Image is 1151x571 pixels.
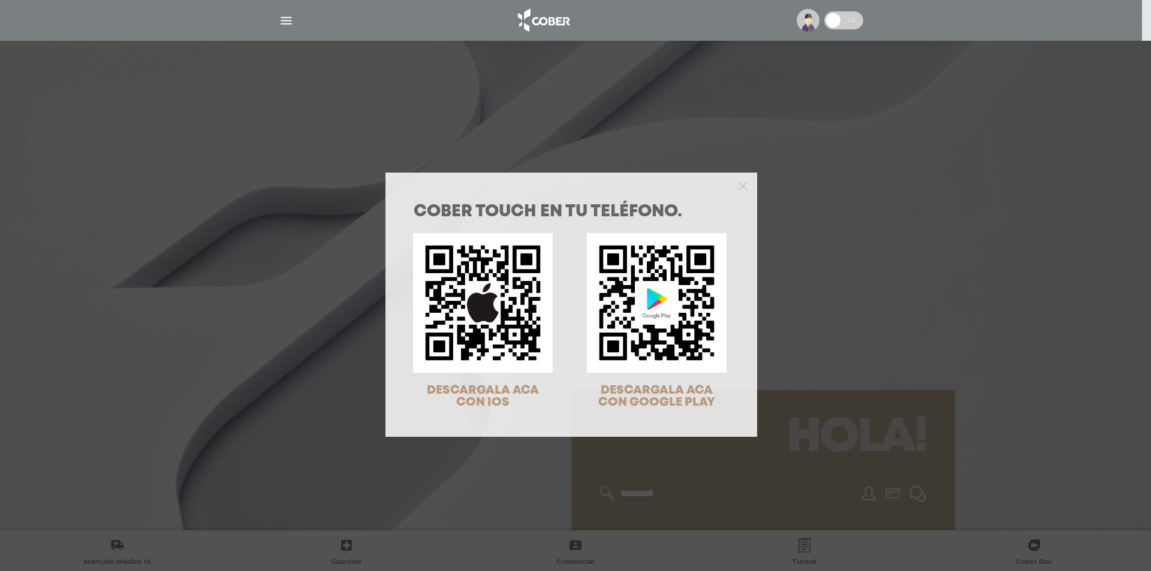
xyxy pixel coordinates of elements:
span: DESCARGALA ACA CON IOS [427,385,539,408]
span: DESCARGALA ACA CON GOOGLE PLAY [598,385,715,408]
button: Close [739,180,748,191]
h1: COBER TOUCH en tu teléfono. [414,204,729,220]
img: qr-code [413,233,553,373]
img: qr-code [587,233,727,373]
